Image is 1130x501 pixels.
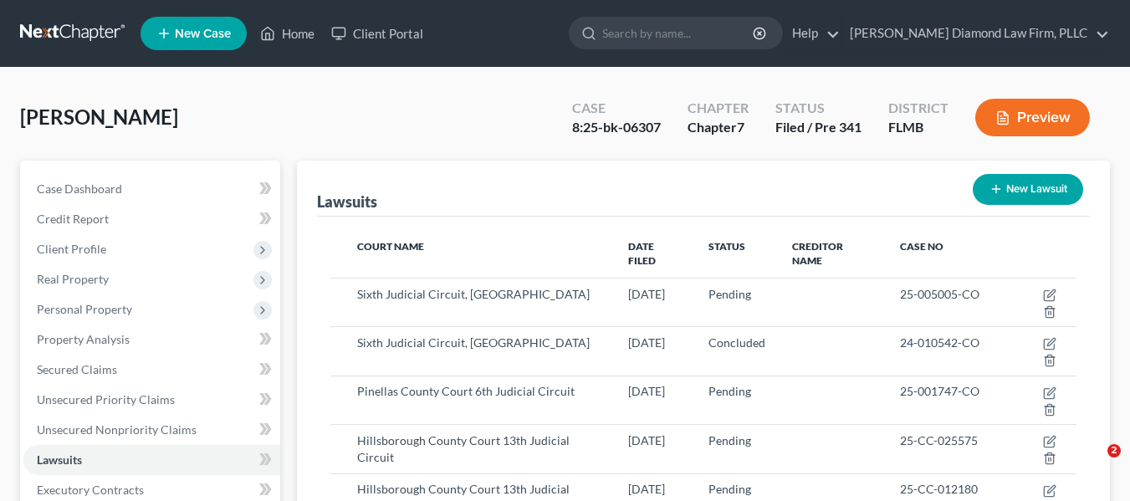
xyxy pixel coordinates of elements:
[37,272,109,286] span: Real Property
[841,18,1109,49] a: [PERSON_NAME] Diamond Law Firm, PLLC
[628,384,665,398] span: [DATE]
[252,18,323,49] a: Home
[37,422,197,437] span: Unsecured Nonpriority Claims
[975,99,1090,136] button: Preview
[708,287,751,301] span: Pending
[37,452,82,467] span: Lawsuits
[37,392,175,406] span: Unsecured Priority Claims
[900,335,979,350] span: 24-010542-CO
[888,118,948,137] div: FLMB
[708,433,751,447] span: Pending
[572,118,661,137] div: 8:25-bk-06307
[317,192,377,212] div: Lawsuits
[37,212,109,226] span: Credit Report
[900,384,979,398] span: 25-001747-CO
[175,28,231,40] span: New Case
[23,174,280,204] a: Case Dashboard
[900,433,978,447] span: 25-CC-025575
[37,302,132,316] span: Personal Property
[357,240,424,253] span: Court Name
[628,335,665,350] span: [DATE]
[708,384,751,398] span: Pending
[900,287,979,301] span: 25-005005-CO
[775,118,862,137] div: Filed / Pre 341
[628,482,665,496] span: [DATE]
[23,325,280,355] a: Property Analysis
[784,18,840,49] a: Help
[357,384,575,398] span: Pinellas County Court 6th Judicial Circuit
[1107,444,1121,458] span: 2
[357,433,570,464] span: Hillsborough County Court 13th Judicial Circuit
[572,99,661,118] div: Case
[323,18,432,49] a: Client Portal
[20,105,178,129] span: [PERSON_NAME]
[37,181,122,196] span: Case Dashboard
[708,240,745,253] span: Status
[37,483,144,497] span: Executory Contracts
[775,99,862,118] div: Status
[23,415,280,445] a: Unsecured Nonpriority Claims
[23,355,280,385] a: Secured Claims
[37,362,117,376] span: Secured Claims
[688,118,749,137] div: Chapter
[792,240,843,267] span: Creditor Name
[708,335,765,350] span: Concluded
[23,445,280,475] a: Lawsuits
[357,335,590,350] span: Sixth Judicial Circuit, [GEOGRAPHIC_DATA]
[900,482,978,496] span: 25-CC-012180
[888,99,948,118] div: District
[1073,444,1113,484] iframe: Intercom live chat
[708,482,751,496] span: Pending
[23,204,280,234] a: Credit Report
[737,119,744,135] span: 7
[688,99,749,118] div: Chapter
[37,242,106,256] span: Client Profile
[628,240,656,267] span: Date Filed
[628,433,665,447] span: [DATE]
[628,287,665,301] span: [DATE]
[357,287,590,301] span: Sixth Judicial Circuit, [GEOGRAPHIC_DATA]
[23,385,280,415] a: Unsecured Priority Claims
[900,240,943,253] span: Case No
[602,18,755,49] input: Search by name...
[973,174,1083,205] button: New Lawsuit
[37,332,130,346] span: Property Analysis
